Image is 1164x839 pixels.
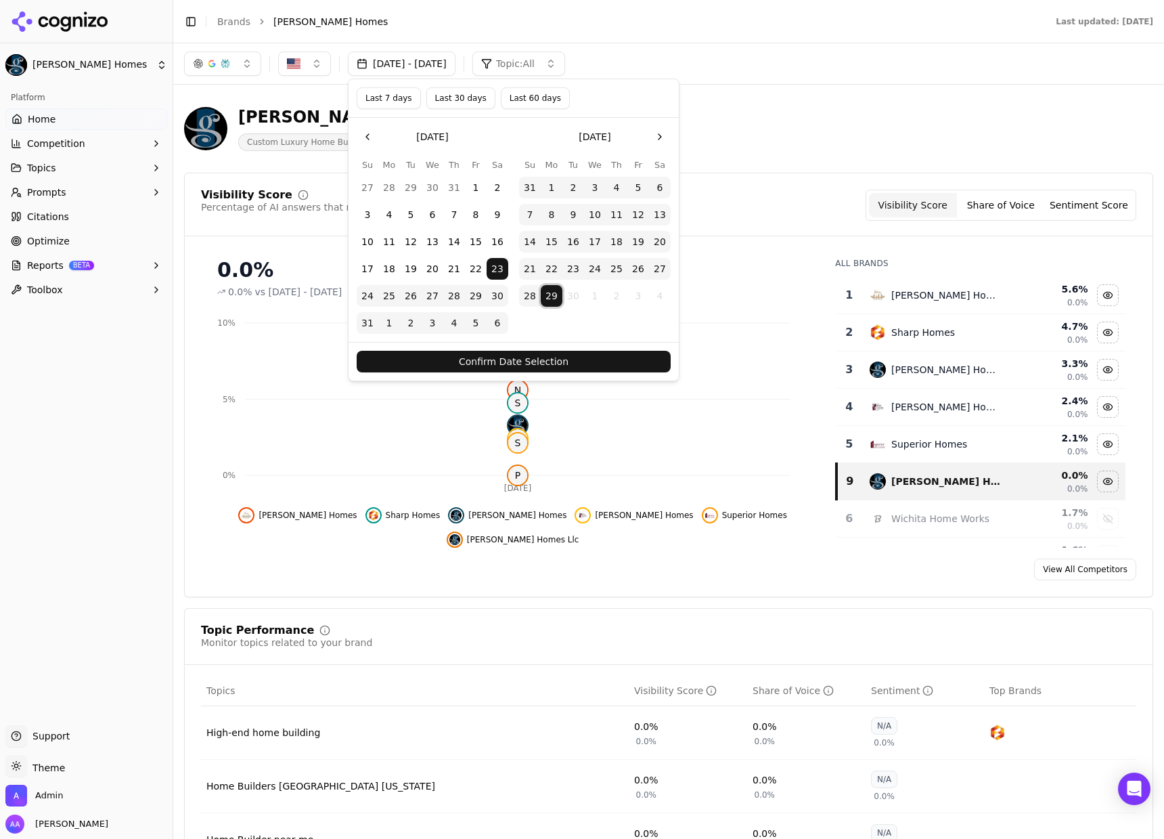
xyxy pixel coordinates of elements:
button: Sentiment Score [1045,193,1133,217]
tspan: [DATE] [504,483,532,493]
div: Sharp Homes [891,326,955,339]
button: Hide sharp homes data [365,507,441,523]
button: Confirm Date Selection [357,351,671,372]
button: Thursday, September 25th, 2025, selected [606,258,627,280]
button: Monday, September 1st, 2025, selected [378,312,400,334]
span: Reports [27,259,64,272]
button: Hide paul gray homes data [448,507,566,523]
span: B [508,429,527,448]
button: Friday, September 26th, 2025, selected [627,258,649,280]
img: superior homes [704,510,715,521]
th: Monday [541,158,562,171]
button: Wednesday, September 3rd, 2025, selected [584,177,606,198]
tspan: 10% [217,318,236,328]
img: paul gray homes [508,416,527,435]
button: Sunday, August 31st, 2025, selected [519,177,541,198]
span: 0.0% [755,736,776,747]
div: Topic Performance [201,625,314,636]
button: Sunday, September 14th, 2025, selected [519,231,541,253]
img: paul gray homes [870,362,886,378]
button: Wednesday, September 17th, 2025, selected [584,231,606,253]
div: 4.7 % [1014,320,1088,333]
nav: breadcrumb [217,15,1029,28]
th: Wednesday [422,158,443,171]
th: Friday [465,158,487,171]
a: High-end home building [206,726,320,739]
th: Thursday [606,158,627,171]
img: Admin [5,785,27,806]
span: Superior Homes [722,510,787,521]
div: 5.6 % [1014,282,1088,296]
div: 2.1 % [1014,431,1088,445]
button: Friday, September 19th, 2025, selected [627,231,649,253]
tr: 1.6%Show robl construction data [836,538,1125,575]
button: Wednesday, September 3rd, 2025, selected [422,312,443,334]
th: Monday [378,158,400,171]
th: Wednesday [584,158,606,171]
button: Visibility Score [869,193,957,217]
button: Open organization switcher [5,785,63,806]
a: Home [5,108,167,130]
img: Paul Gray Homes [5,54,27,76]
button: Hide paul gray homes data [1097,359,1119,381]
button: Go to the Previous Month [357,126,378,148]
th: Tuesday [400,158,422,171]
button: Hide nies homes data [238,507,357,523]
button: Hide superior homes data [702,507,787,523]
span: 0.0% [1067,483,1088,494]
button: Tuesday, August 5th, 2025 [400,204,422,225]
div: Data table [835,277,1125,724]
button: Monday, August 4th, 2025 [378,204,400,225]
div: 2.4 % [1014,394,1088,408]
a: Brands [217,16,250,27]
button: [DATE] - [DATE] [348,51,455,76]
span: Sharp Homes [386,510,441,521]
div: All Brands [835,258,1125,269]
div: Percentage of AI answers that mention your brand [201,200,441,214]
button: Sunday, July 27th, 2025 [357,177,378,198]
span: 0.0% [1067,372,1088,383]
button: Monday, August 11th, 2025 [378,231,400,253]
th: Saturday [649,158,671,171]
button: Hide paul gray homes llc data [1097,471,1119,492]
button: Saturday, August 30th, 2025, selected [487,285,508,307]
img: wichita home works [870,511,886,527]
button: Open user button [5,815,108,834]
button: Hide sharp homes data [1097,322,1119,343]
button: Saturday, September 27th, 2025, selected [649,258,671,280]
span: Prompts [27,186,66,199]
button: Sunday, August 3rd, 2025 [357,204,378,225]
button: Hide nies homes data [1097,284,1119,306]
button: Monday, September 15th, 2025, selected [541,231,562,253]
button: Friday, August 29th, 2025, selected [465,285,487,307]
button: Tuesday, August 19th, 2025 [400,258,422,280]
div: Superior Homes [891,437,967,451]
div: [PERSON_NAME] Homes [891,288,1003,302]
button: Wednesday, September 24th, 2025, selected [584,258,606,280]
div: N/A [871,771,897,788]
span: 0.0% [636,736,657,747]
button: Saturday, August 16th, 2025 [487,231,508,253]
button: Thursday, September 18th, 2025, selected [606,231,627,253]
img: paul gray homes [451,510,462,521]
button: Friday, September 12th, 2025, selected [627,204,649,225]
button: Wednesday, August 27th, 2025, selected [422,285,443,307]
div: Monitor topics related to your brand [201,636,372,649]
button: Thursday, September 4th, 2025, selected [606,177,627,198]
th: Friday [627,158,649,171]
div: [PERSON_NAME] Homes Llc [891,475,1003,488]
span: S [508,393,527,412]
button: Monday, September 1st, 2025, selected [541,177,562,198]
img: paul gray homes llc [449,534,460,545]
div: Wichita Home Works [891,512,989,525]
span: Support [27,729,70,743]
div: 0.0% [217,258,808,282]
button: Hide superior homes data [1097,433,1119,455]
div: Sentiment [871,684,933,697]
div: Home Builders [GEOGRAPHIC_DATA] [US_STATE] [206,779,435,793]
span: [PERSON_NAME] Homes [468,510,566,521]
button: Thursday, August 14th, 2025 [443,231,465,253]
span: Topic: All [496,57,535,70]
span: 0.0% [1067,521,1088,532]
div: 0.0% [634,720,658,733]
